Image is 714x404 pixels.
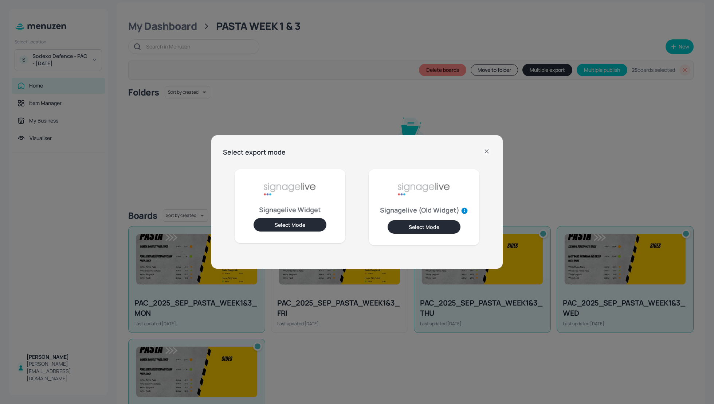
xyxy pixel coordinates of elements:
[380,207,468,214] p: Signagelive (Old Widget)
[388,220,460,234] button: Select Mode
[259,207,321,212] p: Signagelive Widget
[263,175,317,204] img: signage-live-aafa7296.png
[397,175,451,204] img: signage-live-aafa7296.png
[461,207,468,214] svg: Old widgets support older screen operating systems, but lose out on feature and functionality suc...
[223,147,286,158] h6: Select export mode
[254,218,326,232] button: Select Mode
